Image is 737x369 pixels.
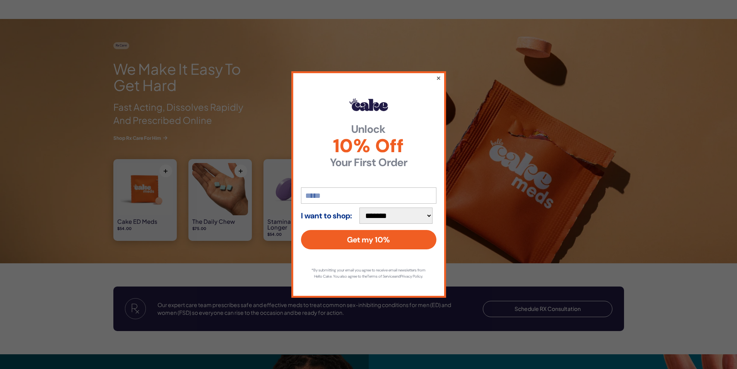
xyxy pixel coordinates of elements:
button: × [436,73,441,82]
strong: Unlock [301,124,436,135]
strong: I want to shop: [301,211,352,220]
p: *By submitting your email you agree to receive email newsletters from Hello Cake. You also agree ... [309,267,429,280]
img: Hello Cake [349,98,388,111]
button: Get my 10% [301,230,436,249]
strong: Your First Order [301,157,436,168]
a: Privacy Policy [400,274,422,279]
a: Terms of Service [367,274,394,279]
span: 10% Off [301,137,436,155]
